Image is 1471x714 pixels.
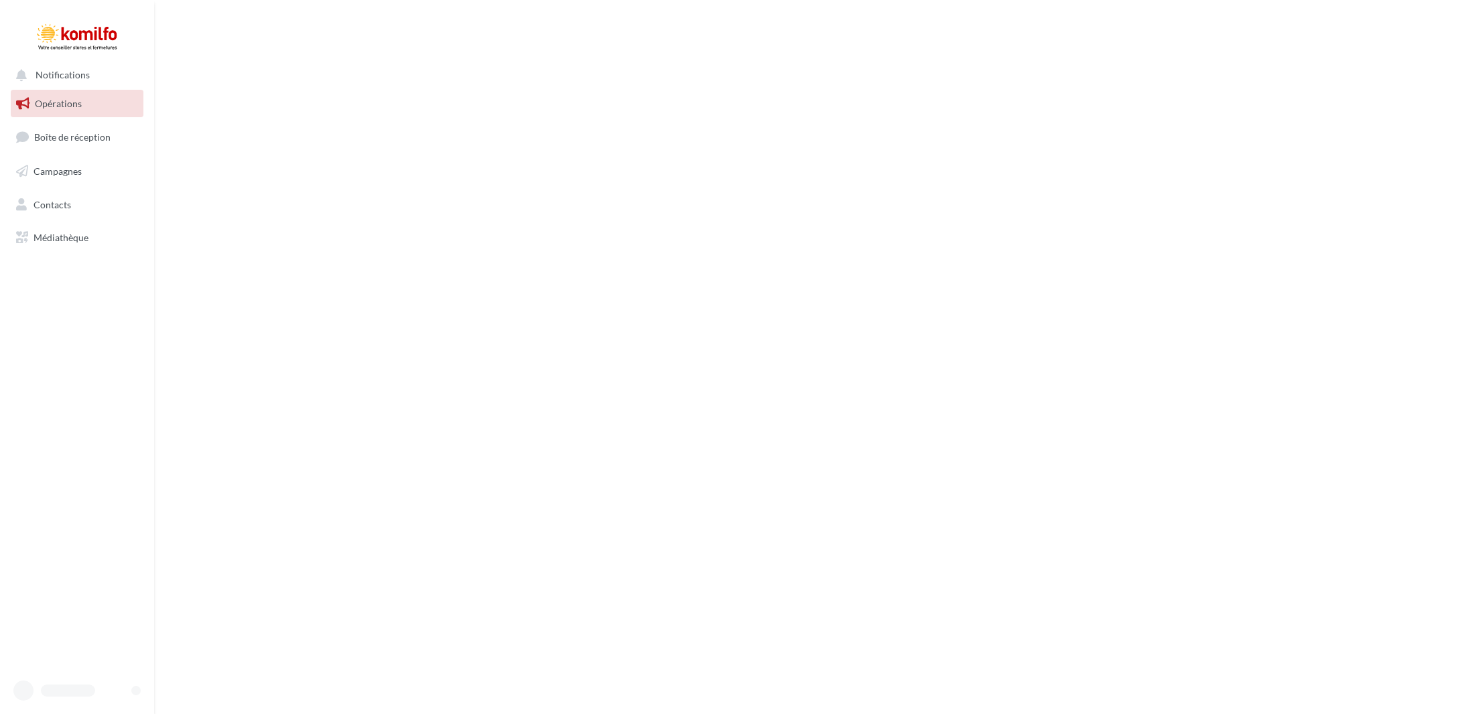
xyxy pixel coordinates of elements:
span: Contacts [34,198,71,210]
span: Campagnes [34,165,82,177]
a: Boîte de réception [8,123,146,151]
span: Opérations [35,98,82,109]
span: Médiathèque [34,232,88,243]
a: Campagnes [8,157,146,186]
span: Notifications [36,70,90,81]
a: Médiathèque [8,224,146,252]
span: Boîte de réception [34,131,111,143]
a: Opérations [8,90,146,118]
a: Contacts [8,191,146,219]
